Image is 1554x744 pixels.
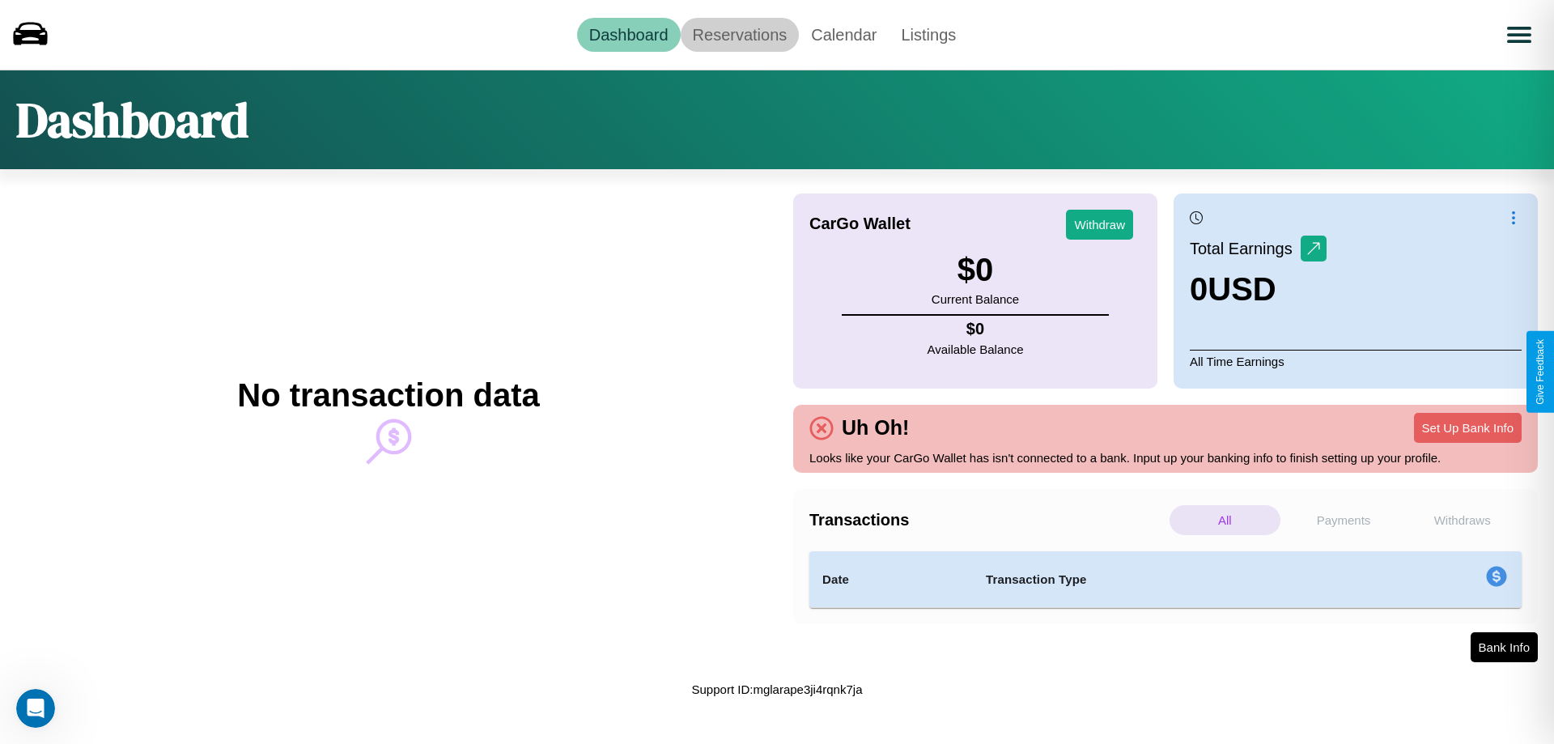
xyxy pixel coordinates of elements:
h4: Transaction Type [986,570,1353,589]
p: All [1170,505,1280,535]
a: Listings [889,18,968,52]
h4: Transactions [809,511,1165,529]
iframe: Intercom live chat [16,689,55,728]
a: Dashboard [577,18,681,52]
h4: CarGo Wallet [809,215,911,233]
h4: Date [822,570,960,589]
h3: 0 USD [1190,271,1327,308]
p: Current Balance [932,288,1019,310]
p: Total Earnings [1190,234,1301,263]
table: simple table [809,551,1522,608]
h2: No transaction data [237,377,539,414]
a: Calendar [799,18,889,52]
p: All Time Earnings [1190,350,1522,372]
h4: $ 0 [928,320,1024,338]
p: Support ID: mglarape3ji4rqnk7ja [692,678,863,700]
p: Payments [1289,505,1399,535]
p: Available Balance [928,338,1024,360]
p: Withdraws [1407,505,1518,535]
h4: Uh Oh! [834,416,917,440]
div: Give Feedback [1535,339,1546,405]
button: Set Up Bank Info [1414,413,1522,443]
button: Withdraw [1066,210,1133,240]
p: Looks like your CarGo Wallet has isn't connected to a bank. Input up your banking info to finish ... [809,447,1522,469]
button: Open menu [1497,12,1542,57]
button: Bank Info [1471,632,1538,662]
h1: Dashboard [16,87,248,153]
h3: $ 0 [932,252,1019,288]
a: Reservations [681,18,800,52]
